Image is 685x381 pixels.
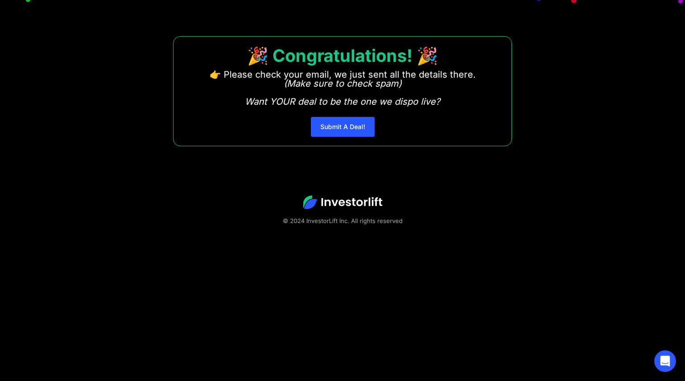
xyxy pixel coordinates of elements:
[247,45,438,66] strong: 🎉 Congratulations! 🎉
[210,70,476,106] p: 👉 Please check your email, we just sent all the details there. ‍
[311,117,375,137] a: Submit A Deal!
[32,216,653,225] div: © 2024 InvestorLift Inc. All rights reserved
[654,350,676,372] div: Open Intercom Messenger
[245,78,440,107] em: (Make sure to check spam) Want YOUR deal to be the one we dispo live?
